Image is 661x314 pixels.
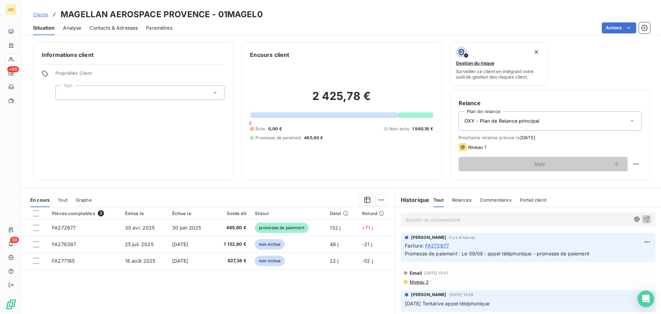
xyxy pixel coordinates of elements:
[602,22,636,33] button: Actions
[30,197,50,203] span: En cours
[433,197,444,203] span: Tout
[330,225,341,231] span: 132 j
[125,211,164,216] div: Émise le
[449,293,474,297] span: [DATE] 14:59
[249,120,252,126] span: 0
[255,223,308,233] span: promesse de paiement
[217,224,246,231] span: 465,60 €
[638,291,654,307] div: Open Intercom Messenger
[58,197,67,203] span: Tout
[424,271,448,275] span: [DATE] 15:07
[33,24,55,31] span: Situation
[250,51,289,59] h6: Encours client
[172,211,209,216] div: Échue le
[362,211,391,216] div: Retard
[362,258,373,264] span: -52 j
[172,241,188,247] span: [DATE]
[172,258,188,264] span: [DATE]
[389,126,409,132] span: Non-échu
[90,24,138,31] span: Contacts & Adresses
[411,292,447,298] span: [PERSON_NAME]
[52,258,75,264] span: FA277165
[330,258,339,264] span: 22 j
[255,239,285,250] span: non-échue
[450,42,548,86] button: Gestion du risqueSurveiller ce client en intégrant votre outil de gestion des risques client.
[468,144,486,150] span: Niveau 1
[10,237,19,243] span: 39
[42,51,224,59] h6: Informations client
[362,225,373,231] span: +71 j
[395,196,430,204] h6: Historique
[52,225,76,231] span: FA272677
[409,279,429,285] span: Niveau 2
[63,24,81,31] span: Analyse
[410,270,422,276] span: Email
[76,197,92,203] span: Graphe
[125,225,155,231] span: 30 avr. 2025
[98,210,104,216] span: 3
[405,251,589,256] span: Promesse de paiement : Le 09/09 : appel téléphonique - promesse de paiement
[255,211,322,216] div: Statut
[52,210,117,216] div: Pièces comptables
[268,126,282,132] span: 0,00 €
[330,241,339,247] span: 46 j
[217,257,246,264] span: 827,38 €
[520,197,546,203] span: Portail client
[217,211,246,216] div: Solde dû
[411,234,447,241] span: [PERSON_NAME]
[255,256,285,266] span: non-échue
[7,66,19,72] span: +99
[459,135,641,140] span: Prochaine relance prévue le
[61,90,67,96] input: Ajouter une valeur
[217,241,246,248] span: 1 132,80 €
[125,241,154,247] span: 25 juil. 2025
[405,301,490,306] span: [DATE] Tentative appel téléphonique
[304,135,323,141] span: 465,60 €
[172,225,201,231] span: 30 juin 2025
[452,197,472,203] span: Relances
[520,135,536,140] span: [DATE]
[250,89,433,110] h2: 2 425,78 €
[405,242,424,249] span: Facture :
[33,11,48,18] a: Clients
[467,161,612,167] span: Voir
[459,157,628,171] button: Voir
[362,241,372,247] span: -21 j
[425,242,449,249] span: FA272677
[6,4,17,15] div: OX
[125,258,156,264] span: 18 août 2025
[480,197,512,203] span: Commentaires
[459,99,641,107] h6: Relance
[6,299,17,310] img: Logo LeanPay
[449,235,475,240] span: il y a 6 heures
[52,241,76,247] span: FA276387
[55,70,224,80] span: Propriétés Client
[146,24,172,31] span: Paramètres
[33,12,48,17] span: Clients
[464,118,540,124] span: OXY - Plan de Relance principal
[456,60,494,66] span: Gestion du risque
[61,8,263,21] h3: MAGELLAN AEROSPACE PROVENCE - 01MAGEL0
[330,211,354,216] div: Délai
[255,135,301,141] span: Promesse de paiement
[255,126,265,132] span: Échu
[456,69,542,80] span: Surveiller ce client en intégrant votre outil de gestion des risques client.
[412,126,433,132] span: 1 960,18 €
